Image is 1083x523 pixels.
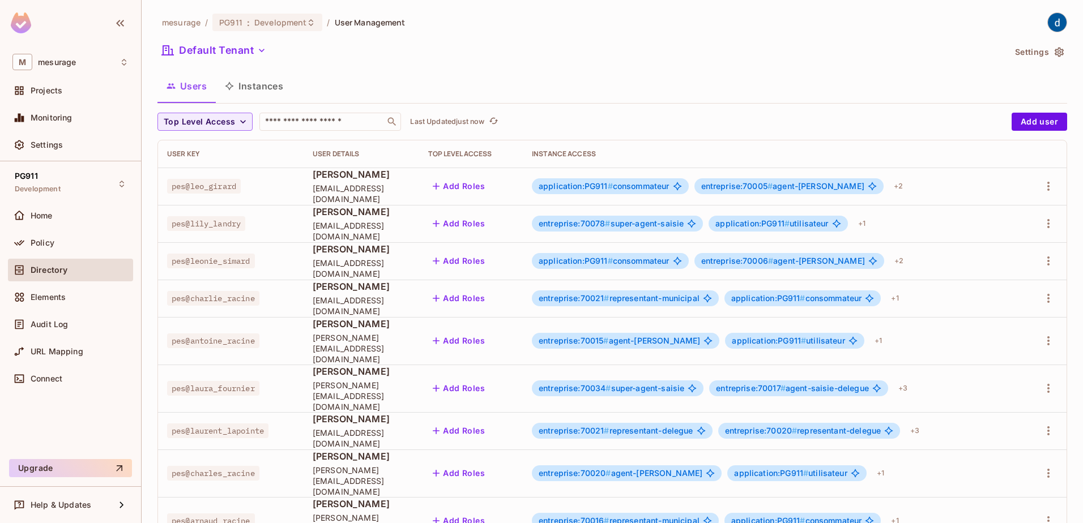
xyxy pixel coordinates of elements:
div: Top Level Access [428,149,514,158]
span: # [784,218,790,228]
span: super-agent-saisie [539,219,684,228]
span: agent-[PERSON_NAME] [701,256,865,265]
span: pes@antoine_racine [167,333,259,348]
button: Add Roles [428,177,489,195]
div: Instance Access [532,149,1013,158]
span: # [768,181,773,191]
span: URL Mapping [31,347,83,356]
span: # [606,468,611,478]
span: pes@leo_girard [167,179,241,194]
span: entreprise:70020 [539,468,611,478]
span: entreprise:70021 [539,426,609,435]
span: [PERSON_NAME] [313,205,410,218]
span: pes@laurent_lapointe [167,423,268,438]
div: + 1 [870,332,886,350]
span: Top Level Access [164,115,235,129]
span: pes@charles_racine [167,466,259,481]
span: : [246,18,250,27]
span: # [800,293,805,303]
span: M [12,54,32,70]
span: [EMAIL_ADDRESS][DOMAIN_NAME] [313,183,410,204]
span: # [608,256,613,265]
span: Audit Log [31,320,68,329]
button: Users [157,72,216,100]
span: Projects [31,86,62,95]
span: PG911 [219,17,242,28]
span: [PERSON_NAME] [313,498,410,510]
span: [PERSON_NAME][EMAIL_ADDRESS][DOMAIN_NAME] [313,465,410,497]
button: Upgrade [9,459,132,477]
span: application:PG911 [734,468,808,478]
span: # [803,468,808,478]
span: Development [15,185,61,194]
span: Connect [31,374,62,383]
span: utilisateur [732,336,845,345]
img: dev 911gcl [1048,13,1067,32]
li: / [327,17,330,28]
span: Settings [31,140,63,149]
span: [PERSON_NAME] [313,318,410,330]
button: Default Tenant [157,41,271,59]
span: [EMAIL_ADDRESS][DOMAIN_NAME] [313,220,410,242]
div: + 2 [889,177,907,195]
span: Policy [31,238,54,247]
span: # [605,218,610,228]
li: / [205,17,208,28]
button: Add Roles [428,332,489,350]
span: pes@charlie_racine [167,291,259,306]
button: Add Roles [428,422,489,440]
span: consommateur [539,256,670,265]
button: Add Roles [428,464,489,482]
span: [PERSON_NAME] [313,168,410,181]
span: utilisateur [715,219,828,228]
span: agent-[PERSON_NAME] [539,469,702,478]
button: Instances [216,72,292,100]
span: refresh [489,116,498,127]
button: Add user [1012,113,1067,131]
span: representant-delegue [539,426,693,435]
button: Settings [1010,43,1067,61]
span: Elements [31,293,66,302]
span: [PERSON_NAME] [313,413,410,425]
span: pes@leonie_simard [167,254,255,268]
button: Add Roles [428,252,489,270]
span: consommateur [731,294,862,303]
span: super-agent-saisie [539,384,684,393]
span: entreprise:70021 [539,293,609,303]
span: [PERSON_NAME][EMAIL_ADDRESS][DOMAIN_NAME] [313,332,410,365]
span: [EMAIL_ADDRESS][DOMAIN_NAME] [313,295,410,316]
span: # [603,336,608,345]
div: User Key [167,149,295,158]
span: Development [254,17,306,28]
span: Directory [31,265,67,275]
span: Help & Updates [31,500,91,509]
span: entreprise:70017 [716,383,786,393]
span: entreprise:70005 [701,181,773,191]
span: consommateur [539,182,670,191]
img: SReyMgAAAABJRU5ErkJggg== [11,12,31,33]
p: Last Updated just now [410,117,484,126]
span: # [608,181,613,191]
button: Add Roles [428,215,489,233]
div: + 3 [894,379,912,397]
span: # [604,293,609,303]
button: Add Roles [428,379,489,397]
span: agent-[PERSON_NAME] [701,182,864,191]
span: [PERSON_NAME][EMAIL_ADDRESS][DOMAIN_NAME] [313,380,410,412]
span: the active workspace [162,17,201,28]
span: application:PG911 [539,181,613,191]
span: entreprise:70015 [539,336,609,345]
span: [PERSON_NAME] [313,280,410,293]
span: entreprise:70034 [539,383,611,393]
div: + 3 [906,422,924,440]
span: [EMAIL_ADDRESS][DOMAIN_NAME] [313,427,410,449]
div: + 2 [890,252,908,270]
div: User Details [313,149,410,158]
span: representant-municipal [539,294,700,303]
button: Top Level Access [157,113,253,131]
div: + 1 [886,289,903,307]
span: application:PG911 [539,256,613,265]
span: User Management [335,17,406,28]
span: # [606,383,611,393]
span: [PERSON_NAME] [313,365,410,378]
